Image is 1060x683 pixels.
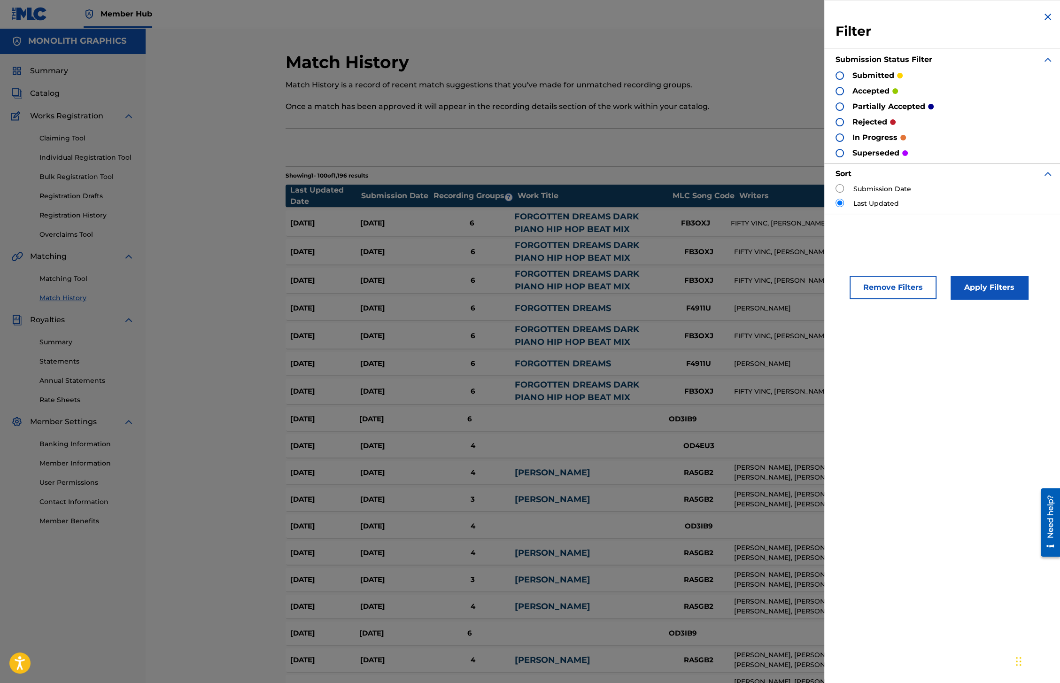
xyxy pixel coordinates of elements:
div: Submission Date [361,190,432,202]
a: Registration Drafts [39,191,134,201]
div: [DATE] [360,601,431,612]
a: [PERSON_NAME] [515,494,590,504]
div: RA5GB2 [663,467,734,478]
div: FB3OXJ [660,218,731,229]
button: Remove Filters [850,276,936,299]
img: Royalties [11,314,23,326]
iframe: Chat Widget [1013,638,1060,683]
div: [PERSON_NAME], [PERSON_NAME], [PERSON_NAME], [PERSON_NAME] [734,650,882,670]
img: Top Rightsholder [84,8,95,20]
div: [PERSON_NAME], [PERSON_NAME], [PERSON_NAME], [PERSON_NAME] [734,489,882,509]
div: 6 [431,275,515,286]
iframe: Resource Center [1034,484,1060,562]
div: F4911U [663,303,734,314]
p: Once a match has been approved it will appear in the recording details section of the work within... [286,101,774,112]
h2: Match History [286,52,414,73]
div: 4 [431,521,515,532]
div: [DATE] [290,467,361,478]
div: Recording Groups [432,190,517,202]
div: [DATE] [290,275,361,286]
div: 6 [431,386,515,397]
p: submitted [852,70,894,81]
a: FORGOTTEN DREAMS DARK PIANO HIP HOP BEAT MIX [515,269,639,292]
a: [PERSON_NAME] [515,548,590,558]
a: [PERSON_NAME] [515,655,590,665]
a: Individual Registration Tool [39,153,134,163]
div: 4 [431,655,515,666]
strong: Sort [836,169,851,178]
div: [DATE] [360,548,431,559]
div: 6 [431,247,515,257]
a: Statements [39,357,134,366]
div: [DATE] [360,655,431,666]
div: 6 [431,303,515,314]
div: [PERSON_NAME], [PERSON_NAME], [PERSON_NAME], [PERSON_NAME] [734,597,882,616]
div: [DATE] [360,218,430,229]
a: FORGOTTEN DREAMS DARK PIANO HIP HOP BEAT MIX [515,240,639,263]
p: partially accepted [852,101,925,112]
a: [PERSON_NAME] [515,574,590,585]
p: in progress [852,132,898,143]
div: [DATE] [360,303,431,314]
div: [PERSON_NAME] [734,359,882,369]
p: superseded [852,147,899,159]
div: Drag [1016,647,1021,675]
div: [DATE] [290,218,360,229]
div: 4 [431,441,515,451]
strong: Submission Status Filter [836,55,932,64]
div: [DATE] [360,494,431,505]
img: expand [123,416,134,427]
img: Summary [11,65,23,77]
span: Member Settings [30,416,97,427]
div: FIFTY VINC, [PERSON_NAME] [734,387,882,396]
div: FB3OXJ [663,275,734,286]
div: FB3OXJ [663,331,734,341]
a: Banking Information [39,439,134,449]
a: FORGOTTEN DREAMS DARK PIANO HIP HOP BEAT MIX [515,380,639,403]
img: Member Settings [11,416,23,427]
a: Member Benefits [39,516,134,526]
div: [DATE] [360,331,431,341]
div: RA5GB2 [663,655,734,666]
div: 6 [428,414,511,425]
div: F4911U [663,358,734,369]
div: 4 [431,548,515,559]
div: [DATE] [360,247,431,257]
div: [DATE] [360,358,431,369]
span: Summary [30,65,68,77]
div: 3 [431,574,515,585]
span: Member Hub [101,8,152,19]
p: rejected [852,116,887,128]
img: Matching [11,251,23,262]
div: OD3IB9 [648,628,718,639]
div: MLC Song Code [668,190,739,202]
div: [DATE] [359,628,428,639]
a: Annual Statements [39,376,134,386]
span: ? [505,194,512,201]
h3: Filter [836,23,1053,40]
div: FIFTY VINC, [PERSON_NAME] [734,247,882,257]
div: RA5GB2 [663,494,734,505]
div: RA5GB2 [663,601,734,612]
div: [DATE] [360,386,431,397]
a: Bulk Registration Tool [39,172,134,182]
a: Overclaims Tool [39,230,134,240]
p: accepted [852,85,890,97]
div: [DATE] [290,655,361,666]
div: [PERSON_NAME], [PERSON_NAME], [PERSON_NAME], [PERSON_NAME] [734,463,882,482]
div: OD3IB9 [663,521,734,532]
a: Summary [39,337,134,347]
a: [PERSON_NAME] [515,467,590,478]
div: [PERSON_NAME] [734,303,882,313]
span: Matching [30,251,67,262]
label: Last Updated [853,199,899,209]
div: OD3IB9 [648,414,718,425]
img: expand [1042,168,1053,179]
div: Work Title [517,190,667,202]
a: FORGOTTEN DREAMS DARK PIANO HIP HOP BEAT MIX [514,211,639,234]
div: FB3OXJ [663,386,734,397]
div: [DATE] [360,521,431,532]
a: CatalogCatalog [11,88,60,99]
img: expand [1042,54,1053,65]
div: [PERSON_NAME], [PERSON_NAME], [PERSON_NAME], [PERSON_NAME] [734,570,882,590]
